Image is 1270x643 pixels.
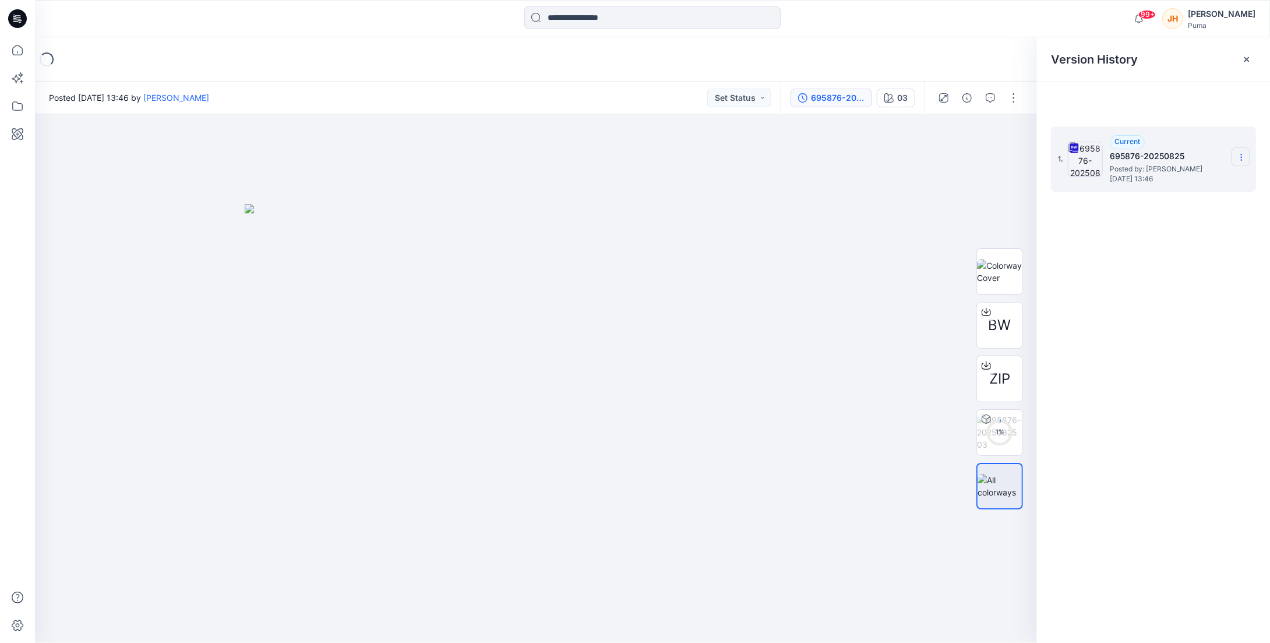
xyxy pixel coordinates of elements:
[1058,154,1063,164] span: 1.
[978,474,1022,498] img: All colorways
[1110,175,1226,183] span: [DATE] 13:46
[1110,163,1226,175] span: Posted by: Leo Ma
[1188,21,1255,30] div: Puma
[958,89,976,107] button: Details
[977,414,1022,451] img: 695876-20250825 03
[143,93,209,103] a: [PERSON_NAME]
[989,368,1010,389] span: ZIP
[1114,137,1140,146] span: Current
[1068,142,1103,177] img: 695876-20250825
[977,259,1022,284] img: Colorway Cover
[1138,10,1156,19] span: 99+
[791,89,872,107] button: 695876-20250825
[989,315,1011,336] span: BW
[986,427,1014,437] div: 1 %
[1110,149,1226,163] h5: 695876-20250825
[877,89,915,107] button: 03
[1188,7,1255,21] div: [PERSON_NAME]
[49,92,209,104] span: Posted [DATE] 13:46 by
[811,92,865,104] div: 695876-20250825
[1162,8,1183,29] div: JH
[1242,55,1251,64] button: Close
[897,92,908,104] div: 03
[1051,52,1138,66] span: Version History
